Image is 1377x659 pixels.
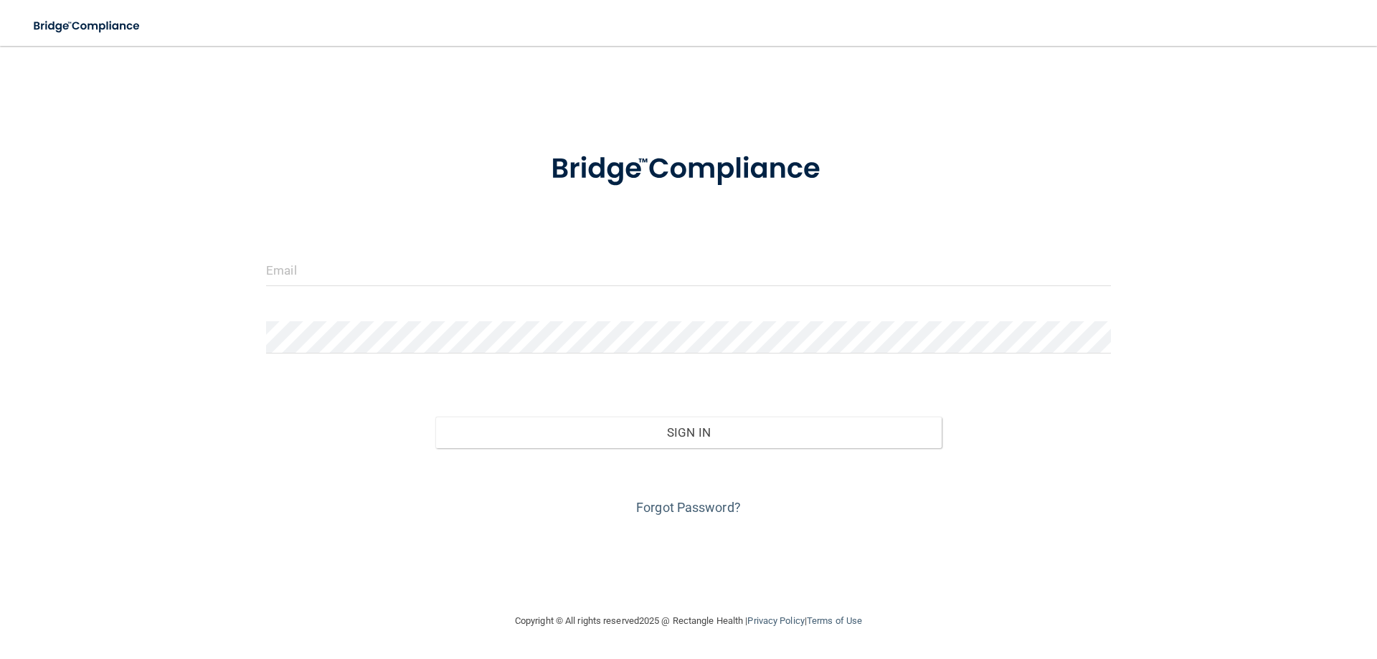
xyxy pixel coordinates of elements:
[22,11,153,41] img: bridge_compliance_login_screen.278c3ca4.svg
[435,417,942,448] button: Sign In
[266,254,1111,286] input: Email
[427,598,950,644] div: Copyright © All rights reserved 2025 @ Rectangle Health | |
[747,615,804,626] a: Privacy Policy
[521,132,856,207] img: bridge_compliance_login_screen.278c3ca4.svg
[636,500,741,515] a: Forgot Password?
[807,615,862,626] a: Terms of Use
